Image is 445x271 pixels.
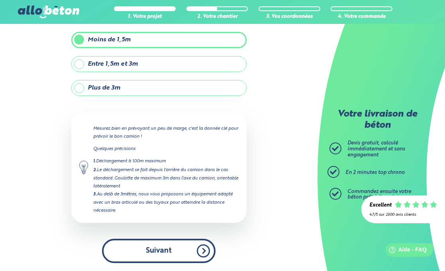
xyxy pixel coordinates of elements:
label: Moins de 1,5m [71,32,247,48]
div: Au delà de 3mètres, nous vous proposons un équipement adapté avec un bras articulé ou des tuyaux ... [93,190,239,214]
button: Suivant [102,239,216,263]
p: Mesurez bien en prévoyant un peu de marge, c'est la donnée clé pour prévoir le bon camion ! [93,125,239,140]
label: Plus de 3m [71,80,247,96]
strong: 3. [93,192,97,197]
div: Déchargement à 100m maximum [93,157,239,166]
div: 4. Votre commande [331,14,392,20]
p: Quelques précisions [93,145,239,153]
div: Le déchargement se fait depuis l'arrière du camion dans le cas standard. Goulotte de maximum 3m d... [93,166,239,190]
strong: 2. [93,168,97,172]
iframe: Help widget launcher [374,240,436,262]
strong: 1. [93,159,96,164]
img: allobéton [18,6,79,18]
div: 2. Votre chantier [186,14,248,20]
label: Entre 1,5m et 3m [71,56,247,72]
div: 1. Votre projet [114,14,176,20]
div: 3. Vos coordonnées [259,14,320,20]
